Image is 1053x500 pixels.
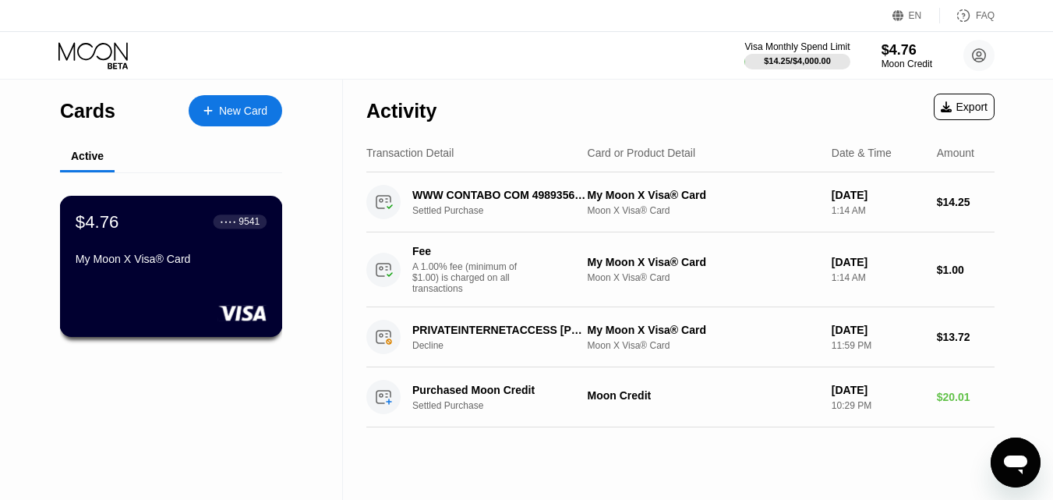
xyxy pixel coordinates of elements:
[412,245,521,257] div: Fee
[832,147,892,159] div: Date & Time
[832,384,924,396] div: [DATE]
[588,147,696,159] div: Card or Product Detail
[588,324,819,336] div: My Moon X Visa® Card
[366,307,995,367] div: PRIVATEINTERNETACCESS [PHONE_NUMBER] USDeclineMy Moon X Visa® CardMoon X Visa® Card[DATE]11:59 PM...
[76,253,267,265] div: My Moon X Visa® Card
[909,10,922,21] div: EN
[588,272,819,283] div: Moon X Visa® Card
[60,100,115,122] div: Cards
[71,150,104,162] div: Active
[832,189,924,201] div: [DATE]
[412,400,600,411] div: Settled Purchase
[991,438,1041,488] iframe: Button to launch messaging window
[588,189,819,201] div: My Moon X Visa® Card
[239,216,260,227] div: 9541
[892,8,940,23] div: EN
[832,324,924,336] div: [DATE]
[366,147,454,159] div: Transaction Detail
[832,400,924,411] div: 10:29 PM
[744,41,850,52] div: Visa Monthly Spend Limit
[76,211,119,232] div: $4.76
[412,324,587,336] div: PRIVATEINTERNETACCESS [PHONE_NUMBER] US
[882,42,932,59] div: $4.76
[412,261,529,294] div: A 1.00% fee (minimum of $1.00) is charged on all transactions
[412,189,587,201] div: WWW CONTABO COM 4989356471771DE
[832,205,924,216] div: 1:14 AM
[588,205,819,216] div: Moon X Visa® Card
[832,256,924,268] div: [DATE]
[366,367,995,427] div: Purchased Moon CreditSettled PurchaseMoon Credit[DATE]10:29 PM$20.01
[588,389,819,402] div: Moon Credit
[412,205,600,216] div: Settled Purchase
[940,8,995,23] div: FAQ
[937,331,995,343] div: $13.72
[219,105,267,118] div: New Card
[941,101,988,113] div: Export
[976,10,995,21] div: FAQ
[366,172,995,232] div: WWW CONTABO COM 4989356471771DESettled PurchaseMy Moon X Visa® CardMoon X Visa® Card[DATE]1:14 AM...
[61,197,281,336] div: $4.76● ● ● ●9541My Moon X Visa® Card
[934,94,995,120] div: Export
[412,340,600,351] div: Decline
[588,340,819,351] div: Moon X Visa® Card
[189,95,282,126] div: New Card
[588,256,819,268] div: My Moon X Visa® Card
[832,272,924,283] div: 1:14 AM
[937,196,995,208] div: $14.25
[937,147,974,159] div: Amount
[366,232,995,307] div: FeeA 1.00% fee (minimum of $1.00) is charged on all transactionsMy Moon X Visa® CardMoon X Visa® ...
[882,42,932,69] div: $4.76Moon Credit
[221,219,236,224] div: ● ● ● ●
[366,100,436,122] div: Activity
[764,56,831,66] div: $14.25 / $4,000.00
[882,59,932,69] div: Moon Credit
[744,41,850,69] div: Visa Monthly Spend Limit$14.25/$4,000.00
[832,340,924,351] div: 11:59 PM
[937,391,995,403] div: $20.01
[412,384,587,396] div: Purchased Moon Credit
[937,264,995,276] div: $1.00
